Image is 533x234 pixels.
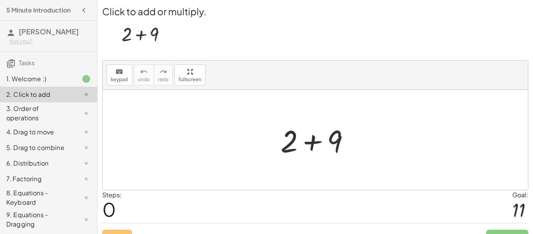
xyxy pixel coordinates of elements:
div: Goal: [512,190,528,200]
i: Task not started. [82,109,91,118]
span: [PERSON_NAME] [19,27,79,36]
i: Task finished. [82,74,91,84]
i: Task not started. [82,174,91,184]
span: undo [138,77,150,82]
i: keyboard [115,67,123,77]
button: keyboardkeypad [107,64,132,86]
h2: Click to add or multiply. [102,5,528,18]
i: Task not started. [82,143,91,152]
div: 5. Drag to combine [6,143,69,152]
i: Task not started. [82,215,91,224]
span: redo [158,77,169,82]
i: Task not started. [82,159,91,168]
button: undoundo [134,64,154,86]
div: 8. Equations - Keyboard [6,188,69,207]
i: redo [160,67,167,77]
i: Task not started. [82,127,91,137]
span: keypad [111,77,128,82]
i: undo [140,67,147,77]
label: Steps: [102,191,122,199]
div: Not you? [9,38,91,45]
div: 4. Drag to move [6,127,69,137]
div: 1. Welcome :) [6,74,69,84]
button: redoredo [154,64,173,86]
button: fullscreen [174,64,206,86]
span: fullscreen [179,77,201,82]
h4: 5 Minute Introduction [6,5,71,15]
img: acc24cad2d66776ab3378aca534db7173dae579742b331bb719a8ca59f72f8de.webp [112,18,169,52]
div: 2. Click to add [6,90,69,99]
div: 7. Factoring [6,174,69,184]
span: Tasks [19,59,35,67]
span: 0 [102,197,116,221]
div: 9. Equations - Dragging [6,210,69,229]
i: Task not started. [82,90,91,99]
i: Task not started. [82,193,91,202]
div: 3. Order of operations [6,104,69,123]
div: 6. Distribution [6,159,69,168]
